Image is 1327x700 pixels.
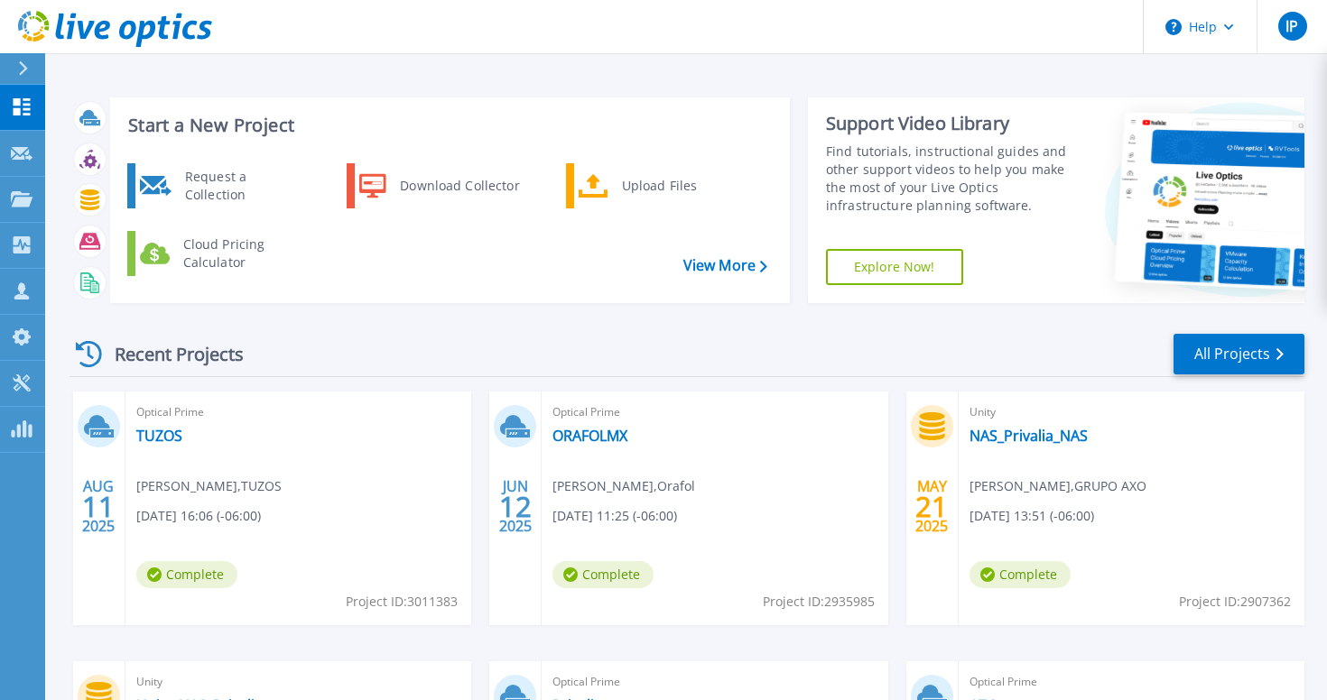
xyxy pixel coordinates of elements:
[970,672,1294,692] span: Optical Prime
[499,499,532,514] span: 12
[128,115,766,135] h3: Start a New Project
[970,476,1146,496] span: [PERSON_NAME] , GRUPO AXO
[683,257,767,274] a: View More
[70,332,268,376] div: Recent Projects
[552,672,877,692] span: Optical Prime
[970,402,1294,422] span: Unity
[552,506,677,526] span: [DATE] 11:25 (-06:00)
[914,474,949,539] div: MAY 2025
[970,506,1094,526] span: [DATE] 13:51 (-06:00)
[552,561,654,588] span: Complete
[176,168,308,204] div: Request a Collection
[552,402,877,422] span: Optical Prime
[552,476,695,496] span: [PERSON_NAME] , Orafol
[81,474,116,539] div: AUG 2025
[391,168,527,204] div: Download Collector
[136,506,261,526] span: [DATE] 16:06 (-06:00)
[826,143,1074,215] div: Find tutorials, instructional guides and other support videos to help you make the most of your L...
[127,163,312,208] a: Request a Collection
[566,163,751,208] a: Upload Files
[826,249,963,285] a: Explore Now!
[174,235,308,272] div: Cloud Pricing Calculator
[1179,592,1291,612] span: Project ID: 2907362
[1174,334,1304,374] a: All Projects
[763,592,875,612] span: Project ID: 2935985
[136,476,282,496] span: [PERSON_NAME] , TUZOS
[498,474,533,539] div: JUN 2025
[82,499,115,514] span: 11
[826,112,1074,135] div: Support Video Library
[346,592,458,612] span: Project ID: 3011383
[970,427,1088,445] a: NAS_Privalia_NAS
[136,672,460,692] span: Unity
[552,427,627,445] a: ORAFOLMX
[915,499,948,514] span: 21
[136,402,460,422] span: Optical Prime
[347,163,532,208] a: Download Collector
[613,168,747,204] div: Upload Files
[127,231,312,276] a: Cloud Pricing Calculator
[136,561,237,588] span: Complete
[136,427,182,445] a: TUZOS
[970,561,1071,588] span: Complete
[1285,19,1298,33] span: IP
